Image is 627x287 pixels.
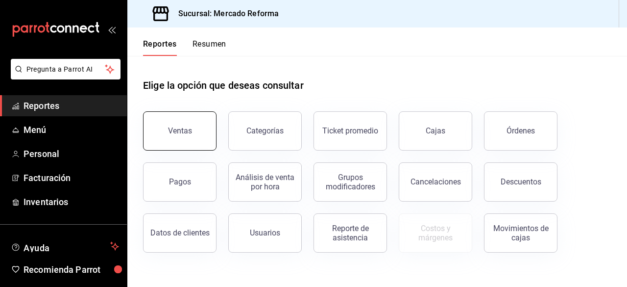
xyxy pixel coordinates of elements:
div: Análisis de venta por hora [235,173,295,191]
button: Usuarios [228,213,302,253]
button: Pagos [143,162,217,202]
div: Datos de clientes [150,228,210,237]
span: Reportes [24,99,119,112]
button: Análisis de venta por hora [228,162,302,202]
button: Cancelaciones [399,162,472,202]
button: Cajas [399,111,472,151]
span: Recomienda Parrot [24,263,119,276]
div: Movimientos de cajas [490,224,551,242]
div: Usuarios [250,228,280,237]
button: Datos de clientes [143,213,217,253]
h1: Elige la opción que deseas consultar [143,78,304,93]
button: Pregunta a Parrot AI [11,59,121,79]
button: Descuentos [484,162,557,202]
div: Ticket promedio [322,126,378,135]
span: Menú [24,123,119,136]
button: Categorías [228,111,302,151]
div: Órdenes [506,126,535,135]
span: Pregunta a Parrot AI [26,64,105,75]
div: Grupos modificadores [320,173,381,191]
span: Ayuda [24,240,106,252]
a: Pregunta a Parrot AI [7,71,121,81]
button: Movimientos de cajas [484,213,557,253]
button: Reportes [143,39,177,56]
button: open_drawer_menu [108,26,116,33]
button: Órdenes [484,111,557,151]
button: Ventas [143,111,217,151]
div: Ventas [168,126,192,135]
span: Inventarios [24,195,119,209]
div: Pagos [169,177,191,186]
div: Categorías [246,126,284,135]
button: Grupos modificadores [313,162,387,202]
div: navigation tabs [143,39,226,56]
div: Reporte de asistencia [320,224,381,242]
button: Reporte de asistencia [313,213,387,253]
div: Descuentos [501,177,541,186]
div: Cajas [426,126,445,135]
button: Resumen [193,39,226,56]
h3: Sucursal: Mercado Reforma [170,8,279,20]
div: Costos y márgenes [405,224,466,242]
span: Facturación [24,171,119,184]
button: Contrata inventarios para ver este reporte [399,213,472,253]
button: Ticket promedio [313,111,387,151]
div: Cancelaciones [410,177,461,186]
span: Personal [24,147,119,160]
